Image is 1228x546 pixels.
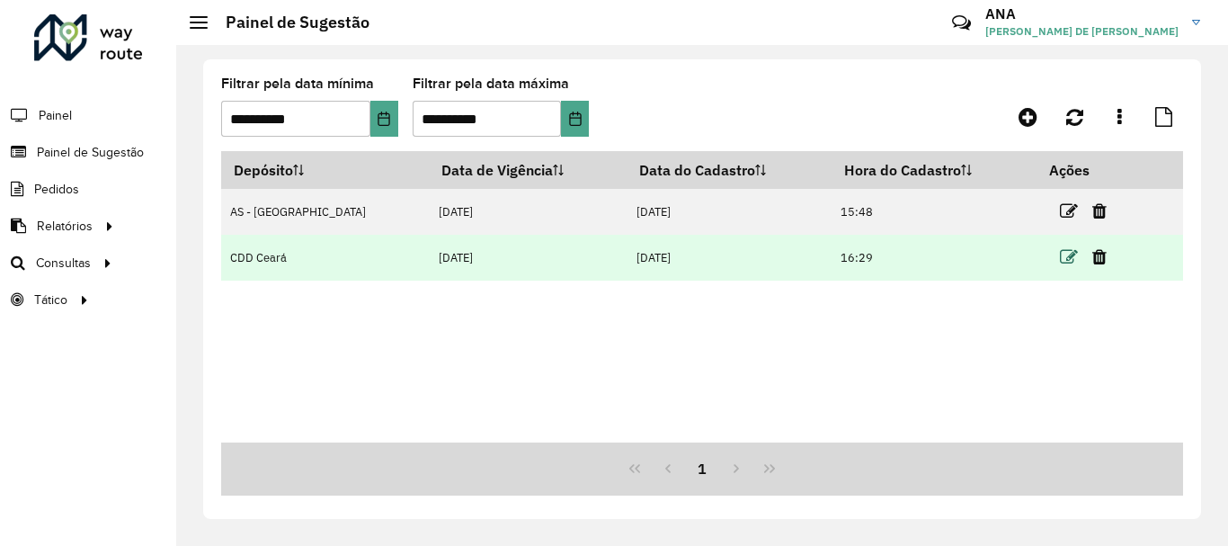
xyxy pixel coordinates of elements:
[37,143,144,162] span: Painel de Sugestão
[985,23,1179,40] span: [PERSON_NAME] DE [PERSON_NAME]
[1060,245,1078,269] a: Editar
[221,235,429,281] td: CDD Ceará
[832,189,1037,235] td: 15:48
[413,73,569,94] label: Filtrar pela data máxima
[832,151,1037,189] th: Hora do Cadastro
[1092,199,1107,223] a: Excluir
[685,452,719,486] button: 1
[36,254,91,273] span: Consultas
[832,235,1037,281] td: 16:29
[208,13,369,32] h2: Painel de Sugestão
[627,189,832,235] td: [DATE]
[37,217,93,236] span: Relatórios
[627,235,832,281] td: [DATE]
[370,101,398,137] button: Choose Date
[429,189,627,235] td: [DATE]
[429,235,627,281] td: [DATE]
[985,5,1179,22] h3: ANA
[34,180,79,199] span: Pedidos
[627,151,832,189] th: Data do Cadastro
[1092,245,1107,269] a: Excluir
[221,73,374,94] label: Filtrar pela data mínima
[1060,199,1078,223] a: Editar
[34,291,67,309] span: Tático
[221,189,429,235] td: AS - [GEOGRAPHIC_DATA]
[1037,151,1144,189] th: Ações
[942,4,981,42] a: Contato Rápido
[221,151,429,189] th: Depósito
[561,101,589,137] button: Choose Date
[39,106,72,125] span: Painel
[429,151,627,189] th: Data de Vigência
